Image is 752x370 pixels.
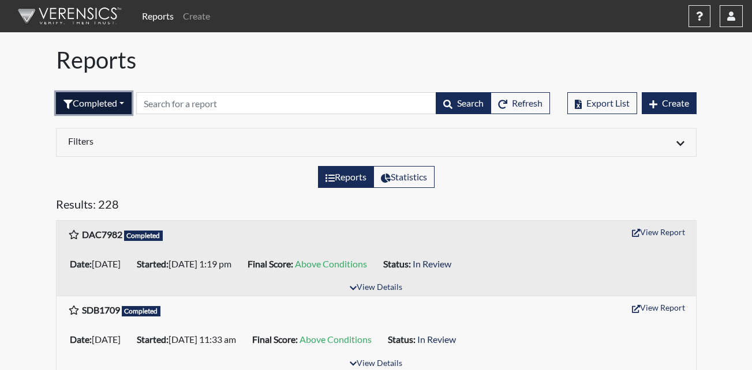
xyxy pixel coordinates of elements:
b: Final Score: [252,334,298,345]
b: Status: [388,334,416,345]
button: View Report [627,223,690,241]
li: [DATE] [65,255,132,273]
div: Click to expand/collapse filters [59,135,693,149]
label: View statistics about completed interviews [373,166,435,188]
span: Search [457,97,484,108]
button: View Details [345,280,407,296]
b: Started: [137,334,169,345]
b: Date: [70,334,92,345]
button: Search [436,92,491,114]
span: Refresh [512,97,543,108]
span: Above Conditions [295,258,367,269]
span: Completed [122,306,161,316]
h6: Filters [68,135,368,146]
input: Search by Registration ID, Interview Number, or Investigation Name. [136,92,436,114]
a: Reports [137,5,178,28]
button: View Report [627,299,690,316]
li: [DATE] [65,330,132,349]
span: In Review [413,258,451,269]
button: Completed [56,92,132,114]
h5: Results: 228 [56,197,697,216]
b: Status: [383,258,411,269]
span: Completed [124,231,163,241]
a: Create [178,5,215,28]
span: Above Conditions [300,334,372,345]
b: Started: [137,258,169,269]
li: [DATE] 1:19 pm [132,255,243,273]
label: View the list of reports [318,166,374,188]
b: Final Score: [248,258,293,269]
span: In Review [417,334,456,345]
button: Create [642,92,697,114]
li: [DATE] 11:33 am [132,330,248,349]
button: Refresh [491,92,550,114]
span: Export List [586,97,630,108]
span: Create [662,97,689,108]
b: SDB1709 [82,304,120,315]
b: DAC7982 [82,229,122,240]
button: Export List [567,92,637,114]
h1: Reports [56,46,697,74]
b: Date: [70,258,92,269]
div: Filter by interview status [56,92,132,114]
